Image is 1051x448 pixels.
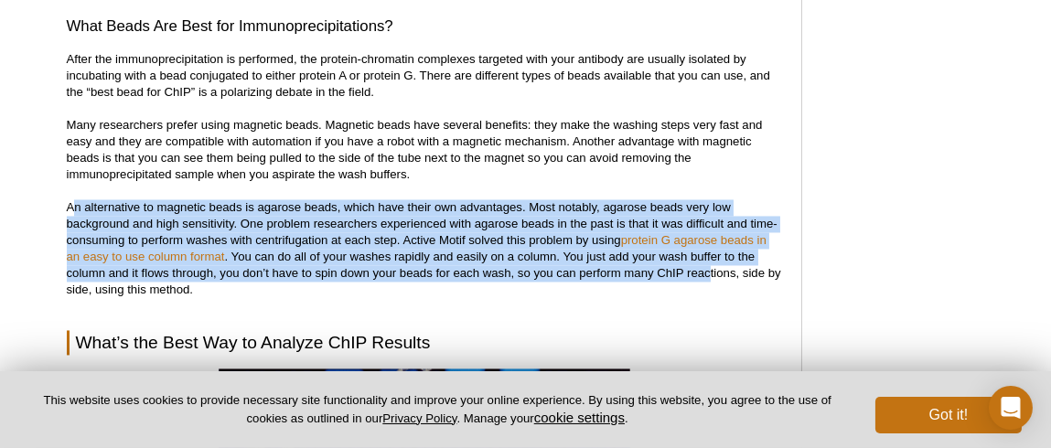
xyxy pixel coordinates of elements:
div: Open Intercom Messenger [989,386,1033,430]
h2: What’s the Best Way to Analyze ChIP Results [67,330,783,355]
h3: What Beads Are Best for Immunoprecipitations? [67,16,783,37]
button: Got it! [875,397,1022,433]
p: This website uses cookies to provide necessary site functionality and improve your online experie... [29,392,845,427]
p: After the immunoprecipitation is performed, the protein-chromatin complexes targeted with your an... [67,51,783,298]
a: Privacy Policy [382,411,456,425]
button: cookie settings [534,410,625,425]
